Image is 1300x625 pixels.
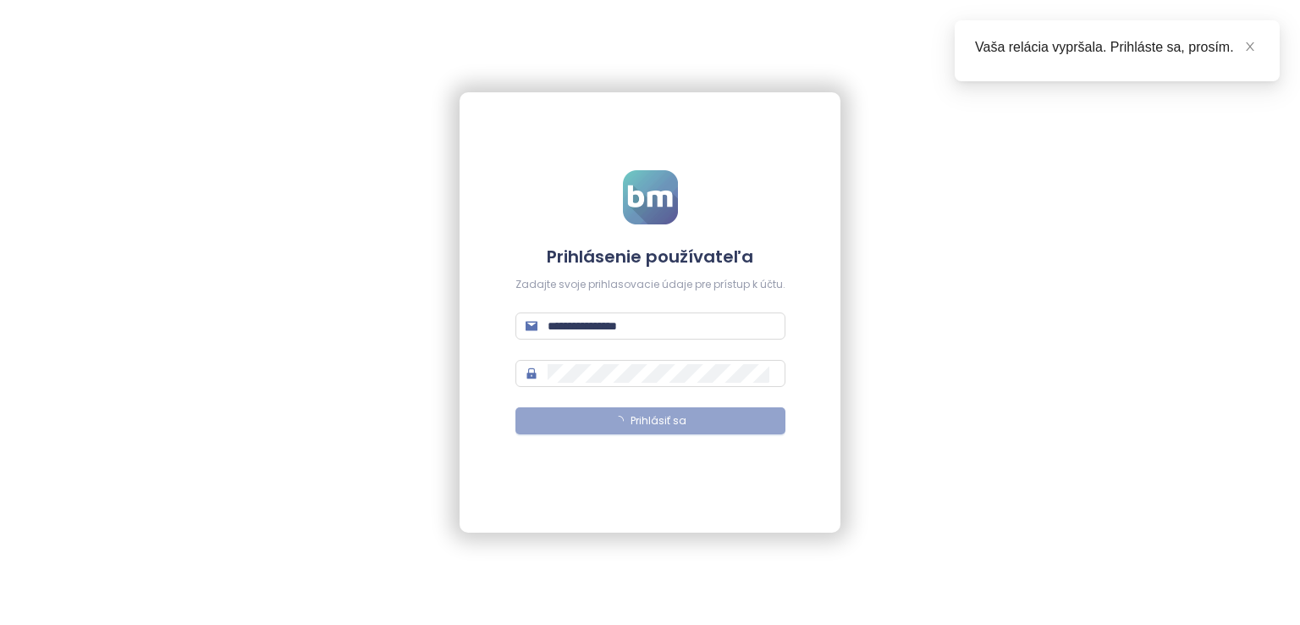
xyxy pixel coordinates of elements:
span: close [1244,41,1256,53]
span: lock [526,368,537,379]
div: Zadajte svoje prihlasovacie údaje pre prístup k účtu. [515,277,785,293]
h4: Prihlásenie používateľa [515,245,785,268]
div: Vaša relácia vypršala. Prihláste sa, prosím. [975,37,1259,58]
button: Prihlásiť sa [515,407,785,434]
img: logo [623,170,678,224]
span: loading [614,416,624,426]
span: mail [526,320,537,332]
span: Prihlásiť sa [631,413,686,429]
